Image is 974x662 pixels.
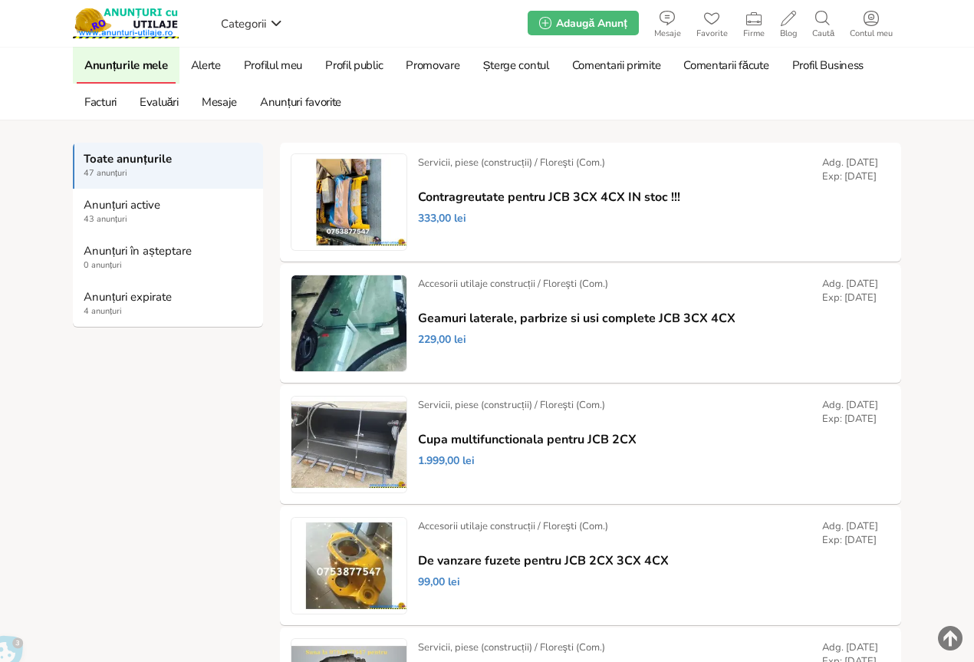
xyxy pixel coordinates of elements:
[77,84,124,120] a: Facturi
[73,143,263,189] a: Toate anunțurile 47 anunțuri
[418,277,608,291] div: Accesorii utilaje construcții / Floreşti (Com.)
[689,29,735,38] span: Favorite
[938,626,962,650] img: scroll-to-top.png
[735,8,772,38] a: Firme
[132,84,186,120] a: Evaluări
[84,213,254,226] span: 43 anunțuri
[77,47,176,84] a: Anunțurile mele
[12,637,24,649] span: 3
[772,8,805,38] a: Blog
[822,156,878,183] div: Adg. [DATE] Exp: [DATE]
[84,198,254,212] strong: Anunțuri active
[217,12,286,35] a: Categorii
[805,8,842,38] a: Caută
[418,554,669,568] a: De vanzare fuzete pentru JCB 2CX 3CX 4CX
[418,398,605,412] div: Servicii, piese (construcții) / Floreşti (Com.)
[318,47,390,84] a: Profil public
[735,29,772,38] span: Firme
[418,333,466,347] span: 229,00 lei
[291,397,406,492] img: Cupa multifunctionala pentru JCB 2CX
[73,189,263,235] a: Anunțuri active 43 anunțuri
[398,47,467,84] a: Promovare
[84,152,254,166] strong: Toate anunțurile
[418,519,608,533] div: Accesorii utilaje construcții / Floreşti (Com.)
[822,277,878,305] div: Adg. [DATE] Exp: [DATE]
[291,518,406,614] img: De vanzare fuzete pentru JCB 2CX 3CX 4CX
[785,47,872,84] a: Profil Business
[418,454,475,468] span: 1.999,00 lei
[822,398,878,426] div: Adg. [DATE] Exp: [DATE]
[564,47,669,84] a: Comentarii primite
[291,154,406,250] img: Contragreutate pentru JCB 3CX 4CX IN stoc !!!
[418,311,735,325] a: Geamuri laterale, parbrize si usi complete JCB 3CX 4CX
[676,47,776,84] a: Comentarii făcute
[84,244,254,258] strong: Anunțuri în așteptare
[647,29,689,38] span: Mesaje
[418,641,605,654] div: Servicii, piese (construcții) / Floreşti (Com.)
[73,235,263,281] a: Anunțuri în așteptare 0 anunțuri
[291,275,406,371] img: Geamuri laterale, parbrize si usi complete JCB 3CX 4CX
[842,29,900,38] span: Contul meu
[84,167,254,179] span: 47 anunțuri
[528,11,638,35] a: Adaugă Anunț
[183,47,229,84] a: Alerte
[647,8,689,38] a: Mesaje
[772,29,805,38] span: Blog
[84,259,254,272] span: 0 anunțuri
[418,190,680,204] a: Contragreutate pentru JCB 3CX 4CX IN stoc !!!
[689,8,735,38] a: Favorite
[842,8,900,38] a: Contul meu
[73,281,263,327] a: Anunțuri expirate 4 anunțuri
[475,47,557,84] a: Șterge contul
[194,84,245,120] a: Mesaje
[805,29,842,38] span: Caută
[73,8,179,38] img: Anunturi-Utilaje.RO
[84,305,254,318] span: 4 anunțuri
[418,156,605,170] div: Servicii, piese (construcții) / Floreşti (Com.)
[418,575,460,589] span: 99,00 lei
[236,47,310,84] a: Profilul meu
[418,433,637,446] a: Cupa multifunctionala pentru JCB 2CX
[418,212,466,226] span: 333,00 lei
[252,84,349,120] a: Anunțuri favorite
[221,16,266,31] span: Categorii
[822,519,878,547] div: Adg. [DATE] Exp: [DATE]
[556,16,627,31] span: Adaugă Anunț
[84,290,254,304] strong: Anunțuri expirate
